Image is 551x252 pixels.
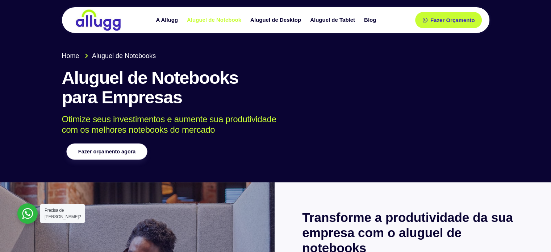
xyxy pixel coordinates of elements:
a: Fazer orçamento agora [66,144,147,160]
a: A Allugg [152,14,183,26]
h1: Aluguel de Notebooks para Empresas [62,68,489,107]
span: Aluguel de Notebooks [90,51,156,61]
span: Home [62,51,79,61]
a: Aluguel de Tablet [306,14,360,26]
a: Blog [360,14,381,26]
span: Precisa de [PERSON_NAME]? [45,208,81,219]
span: Fazer Orçamento [430,17,475,23]
a: Aluguel de Notebook [183,14,247,26]
p: Otimize seus investimentos e aumente sua produtividade com os melhores notebooks do mercado [62,114,479,135]
a: Aluguel de Desktop [247,14,306,26]
a: Fazer Orçamento [415,12,482,28]
img: locação de TI é Allugg [75,9,122,31]
span: Fazer orçamento agora [78,149,135,154]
